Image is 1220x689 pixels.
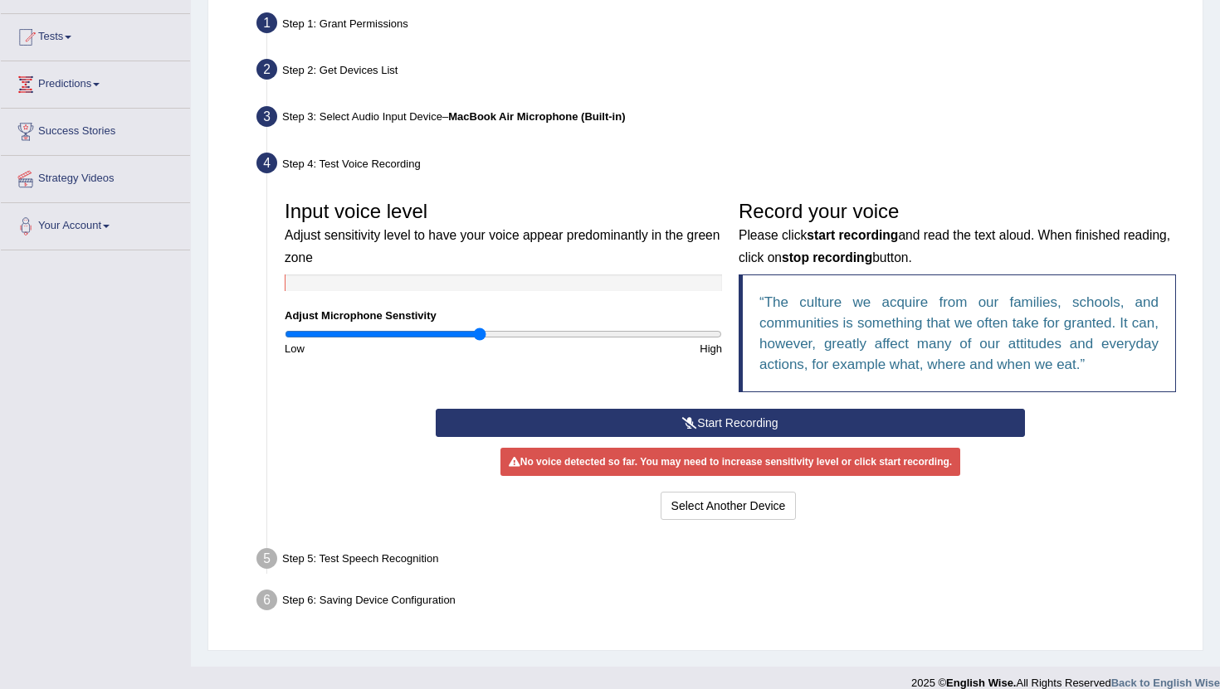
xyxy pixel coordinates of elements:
small: Adjust sensitivity level to have your voice appear predominantly in the green zone [285,228,720,264]
a: Success Stories [1,109,190,150]
div: Step 6: Saving Device Configuration [249,585,1195,621]
q: The culture we acquire from our families, schools, and communities is something that we often tak... [759,294,1159,372]
div: Low [276,341,504,357]
a: Strategy Videos [1,156,190,197]
b: start recording [807,228,898,242]
div: Step 3: Select Audio Input Device [249,101,1195,138]
button: Start Recording [436,409,1024,437]
b: MacBook Air Microphone (Built-in) [448,110,625,123]
div: Step 5: Test Speech Recognition [249,543,1195,580]
div: High [504,341,731,357]
span: – [442,110,626,123]
small: Please click and read the text aloud. When finished reading, click on button. [739,228,1170,264]
strong: English Wise. [946,677,1016,689]
label: Adjust Microphone Senstivity [285,308,437,323]
a: Predictions [1,61,190,103]
a: Back to English Wise [1111,677,1220,689]
h3: Input voice level [285,201,722,266]
h3: Record your voice [739,201,1176,266]
div: Step 4: Test Voice Recording [249,148,1195,184]
a: Tests [1,14,190,56]
div: No voice detected so far. You may need to increase sensitivity level or click start recording. [500,448,960,476]
div: Step 2: Get Devices List [249,54,1195,90]
div: Step 1: Grant Permissions [249,7,1195,44]
b: stop recording [782,250,872,264]
a: Your Account [1,203,190,245]
button: Select Another Device [661,492,797,520]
